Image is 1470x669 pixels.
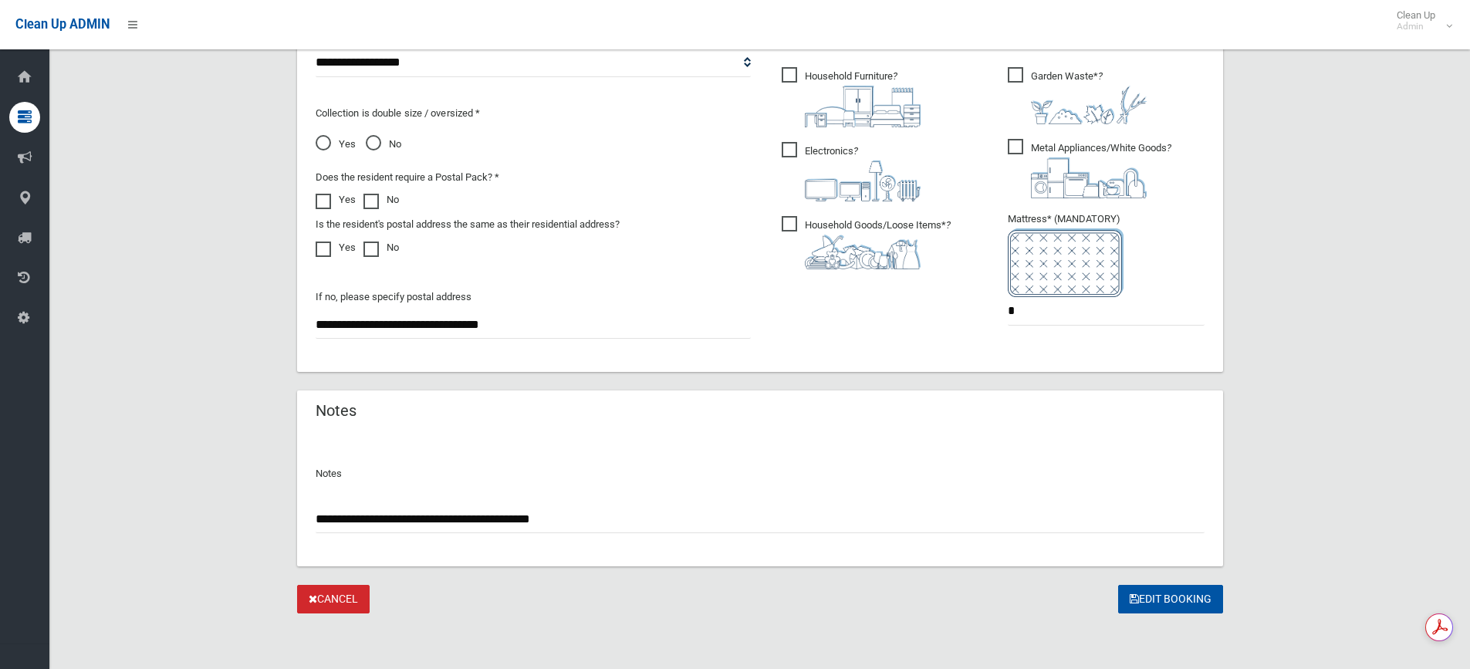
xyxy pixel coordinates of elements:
label: Yes [316,238,356,257]
span: Clean Up ADMIN [15,17,110,32]
span: Garden Waste* [1008,67,1147,124]
header: Notes [297,396,375,426]
i: ? [1031,142,1171,198]
img: 36c1b0289cb1767239cdd3de9e694f19.png [1031,157,1147,198]
i: ? [1031,70,1147,124]
i: ? [805,70,921,127]
label: No [363,238,399,257]
label: Does the resident require a Postal Pack? * [316,168,499,187]
p: Notes [316,465,1205,483]
small: Admin [1397,21,1435,32]
span: Metal Appliances/White Goods [1008,139,1171,198]
span: No [366,135,401,154]
button: Edit Booking [1118,585,1223,613]
span: Electronics [782,142,921,201]
span: Clean Up [1389,9,1451,32]
label: If no, please specify postal address [316,288,471,306]
i: ? [805,219,951,269]
img: 4fd8a5c772b2c999c83690221e5242e0.png [1031,86,1147,124]
img: e7408bece873d2c1783593a074e5cb2f.png [1008,228,1124,297]
img: 394712a680b73dbc3d2a6a3a7ffe5a07.png [805,160,921,201]
label: Is the resident's postal address the same as their residential address? [316,215,620,234]
label: Yes [316,191,356,209]
label: No [363,191,399,209]
img: b13cc3517677393f34c0a387616ef184.png [805,235,921,269]
span: Mattress* (MANDATORY) [1008,213,1205,297]
p: Collection is double size / oversized * [316,104,751,123]
a: Cancel [297,585,370,613]
span: Yes [316,135,356,154]
img: aa9efdbe659d29b613fca23ba79d85cb.png [805,86,921,127]
span: Household Goods/Loose Items* [782,216,951,269]
span: Household Furniture [782,67,921,127]
i: ? [805,145,921,201]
